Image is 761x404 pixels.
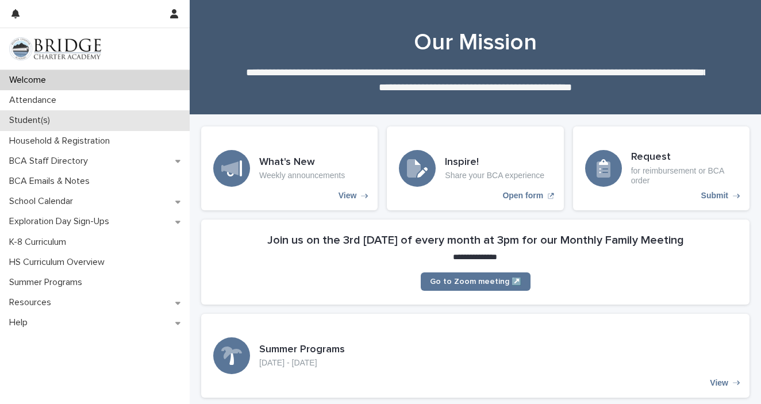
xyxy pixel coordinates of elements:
[259,358,345,368] p: [DATE] - [DATE]
[5,257,114,268] p: HS Curriculum Overview
[5,196,82,207] p: School Calendar
[701,191,728,201] p: Submit
[5,176,99,187] p: BCA Emails & Notes
[5,277,91,288] p: Summer Programs
[201,126,378,210] a: View
[5,297,60,308] p: Resources
[387,126,563,210] a: Open form
[201,29,750,56] h1: Our Mission
[710,378,728,388] p: View
[5,317,37,328] p: Help
[5,115,59,126] p: Student(s)
[421,272,531,291] a: Go to Zoom meeting ↗️
[201,314,750,398] a: View
[339,191,357,201] p: View
[267,233,684,247] h2: Join us on the 3rd [DATE] of every month at 3pm for our Monthly Family Meeting
[259,156,345,169] h3: What's New
[5,156,97,167] p: BCA Staff Directory
[259,171,345,180] p: Weekly announcements
[573,126,750,210] a: Submit
[502,191,543,201] p: Open form
[5,136,119,147] p: Household & Registration
[445,156,544,169] h3: Inspire!
[430,278,521,286] span: Go to Zoom meeting ↗️
[5,75,55,86] p: Welcome
[259,344,345,356] h3: Summer Programs
[9,37,101,60] img: V1C1m3IdTEidaUdm9Hs0
[5,95,66,106] p: Attendance
[5,237,75,248] p: K-8 Curriculum
[445,171,544,180] p: Share your BCA experience
[631,166,737,186] p: for reimbursement or BCA order
[631,151,737,164] h3: Request
[5,216,118,227] p: Exploration Day Sign-Ups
